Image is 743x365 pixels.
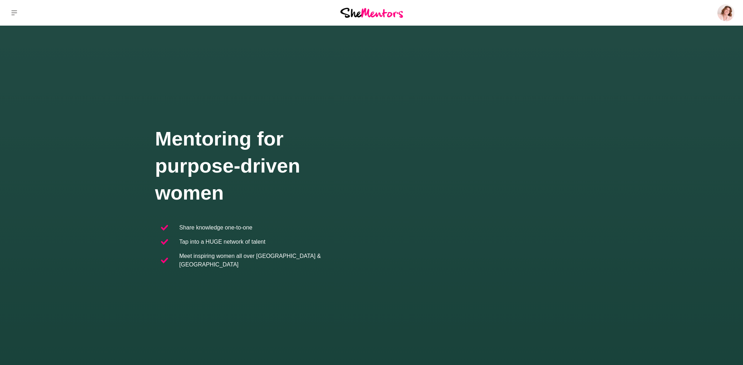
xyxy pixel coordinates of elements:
h1: Mentoring for purpose-driven women [155,125,372,206]
img: Amanda Greenman [717,4,734,21]
img: She Mentors Logo [340,8,403,17]
p: Share knowledge one-to-one [179,223,252,232]
p: Meet inspiring women all over [GEOGRAPHIC_DATA] & [GEOGRAPHIC_DATA] [179,252,366,269]
p: Tap into a HUGE network of talent [179,238,266,246]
